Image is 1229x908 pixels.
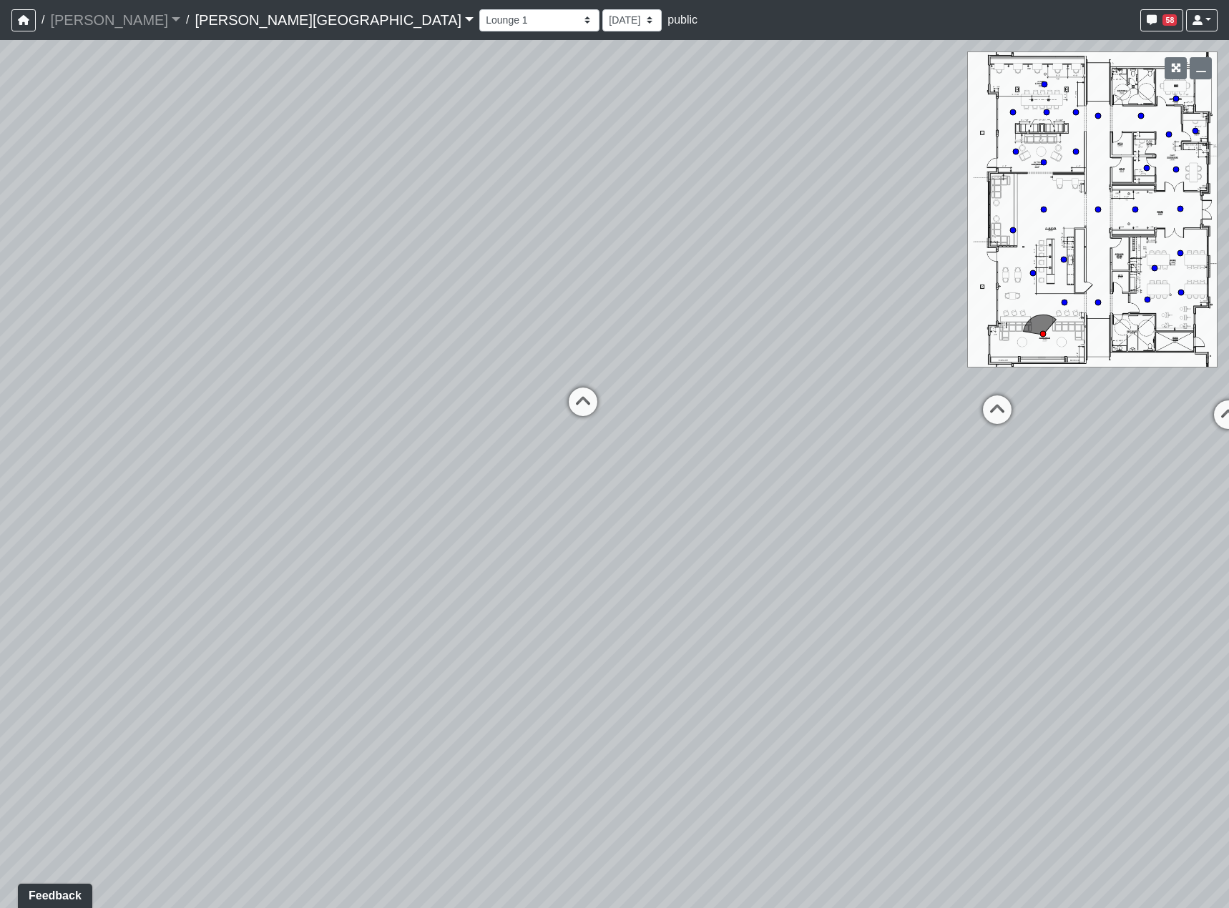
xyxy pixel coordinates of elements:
span: 58 [1162,14,1177,26]
span: public [667,14,697,26]
button: 58 [1140,9,1183,31]
a: [PERSON_NAME][GEOGRAPHIC_DATA] [195,6,474,34]
span: / [180,6,195,34]
a: [PERSON_NAME] [50,6,180,34]
iframe: Ybug feedback widget [11,879,95,908]
span: / [36,6,50,34]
